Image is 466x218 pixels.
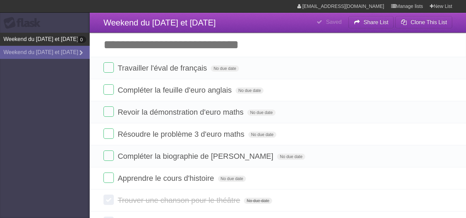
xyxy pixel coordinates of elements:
[248,132,276,138] span: No due date
[218,176,246,182] span: No due date
[103,173,114,183] label: Done
[103,18,216,27] span: Weekend du [DATE] et [DATE]
[395,16,452,29] button: Clone This List
[103,106,114,117] label: Done
[118,86,234,94] span: Compléter la feuille d'euro anglais
[236,87,264,94] span: No due date
[103,195,114,205] label: Done
[410,19,447,25] b: Clone This List
[103,62,114,73] label: Done
[103,150,114,161] label: Done
[277,154,305,160] span: No due date
[326,19,341,25] b: Saved
[103,84,114,95] label: Done
[3,17,45,29] div: Flask
[118,108,245,116] span: Revoir la démonstration d'euro maths
[77,36,86,43] b: 0
[364,19,388,25] b: Share List
[211,65,239,72] span: No due date
[118,196,242,205] span: Trouver une chanson pour le théâtre
[348,16,394,29] button: Share List
[118,64,209,72] span: Travailler l'éval de français
[118,130,246,138] span: Résoudre le problème 3 d'euro maths
[118,152,275,160] span: Compléter la biographie de [PERSON_NAME]
[118,174,216,183] span: Apprendre le cours d'histoire
[244,198,272,204] span: No due date
[247,110,275,116] span: No due date
[103,128,114,139] label: Done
